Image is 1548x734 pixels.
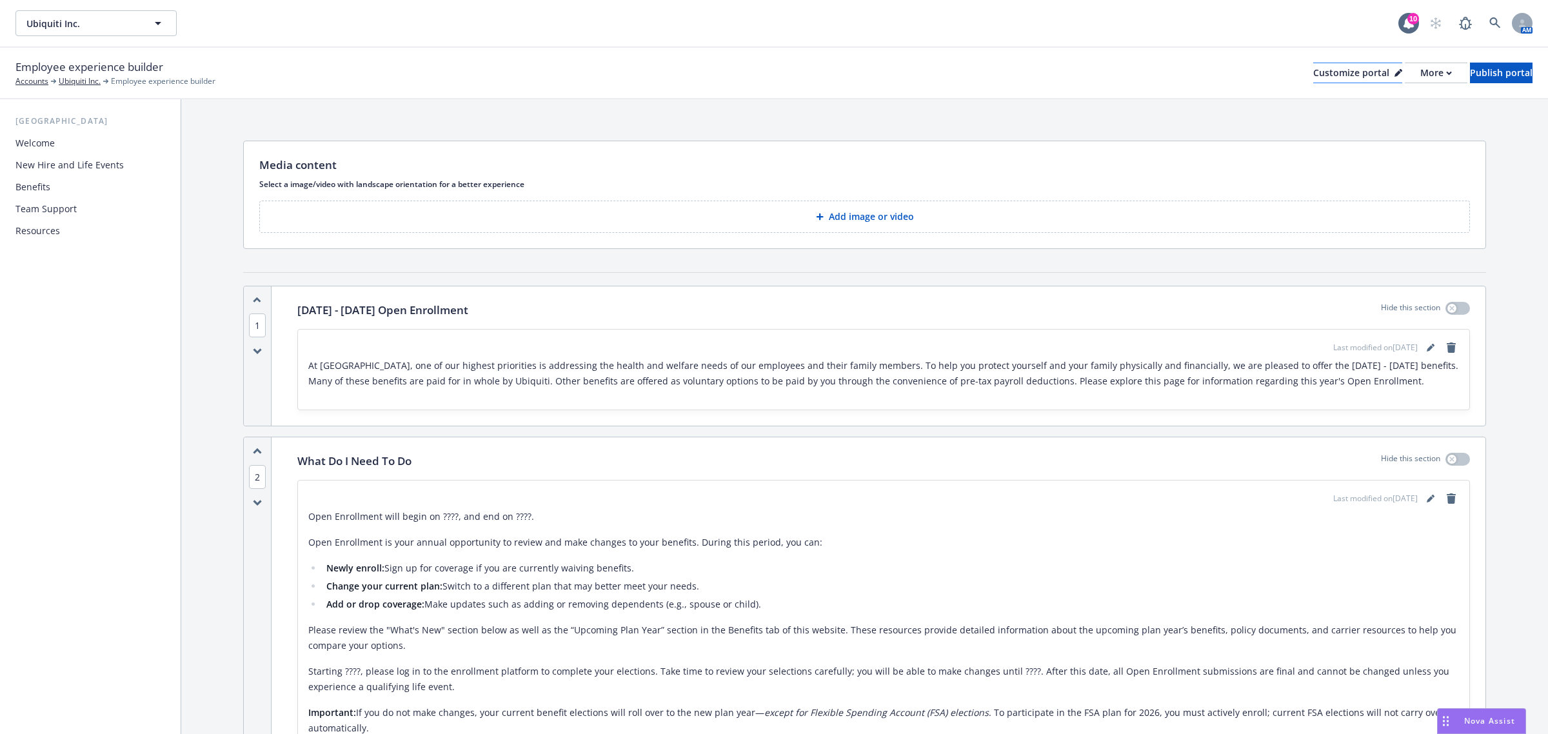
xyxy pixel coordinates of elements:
button: 2 [249,470,266,484]
p: What Do I Need To Do [297,453,412,470]
a: Search [1482,10,1508,36]
div: Benefits [15,177,50,197]
button: 1 [249,319,266,332]
span: 2 [249,465,266,489]
a: Resources [10,221,170,241]
div: More [1420,63,1452,83]
span: Ubiquiti Inc. [26,17,138,30]
em: except for Flexible Spending Account (FSA) elections [764,706,989,719]
strong: Important: [308,706,356,719]
a: Ubiquiti Inc. [59,75,101,87]
span: Last modified on [DATE] [1333,342,1418,353]
a: remove [1444,340,1459,355]
p: At [GEOGRAPHIC_DATA], one of our highest priorities is addressing the health and welfare needs of... [308,358,1459,389]
a: Start snowing [1423,10,1449,36]
p: Open Enrollment is your annual opportunity to review and make changes to your benefits. During th... [308,535,1459,550]
p: Add image or video [829,210,914,223]
p: Media content [259,157,337,174]
span: Employee experience builder [111,75,215,87]
button: Add image or video [259,201,1470,233]
div: Resources [15,221,60,241]
button: Ubiquiti Inc. [15,10,177,36]
div: Drag to move [1438,709,1454,733]
p: Starting ????, please log in to the enrollment platform to complete your elections. Take time to ... [308,664,1459,695]
a: Team Support [10,199,170,219]
a: remove [1444,491,1459,506]
span: Employee experience builder [15,59,163,75]
a: Report a Bug [1453,10,1478,36]
div: 10 [1407,13,1419,25]
a: Accounts [15,75,48,87]
a: New Hire and Life Events [10,155,170,175]
a: editPencil [1423,491,1438,506]
div: Welcome [15,133,55,154]
a: Benefits [10,177,170,197]
button: Customize portal [1313,63,1402,83]
strong: Newly enroll: [326,562,384,574]
span: 1 [249,313,266,337]
li: Sign up for coverage if you are currently waiving benefits. [322,560,1459,576]
div: [GEOGRAPHIC_DATA] [10,115,170,128]
button: Nova Assist [1437,708,1526,734]
a: editPencil [1423,340,1438,355]
p: Please review the "What's New" section below as well as the “Upcoming Plan Year” section in the B... [308,622,1459,653]
strong: Change your current plan: [326,580,442,592]
span: Last modified on [DATE] [1333,493,1418,504]
p: Hide this section [1381,302,1440,319]
div: New Hire and Life Events [15,155,124,175]
p: Open Enrollment will begin on ????, and end on ????. [308,509,1459,524]
button: Publish portal [1470,63,1533,83]
span: Nova Assist [1464,715,1515,726]
li: Switch to a different plan that may better meet your needs. [322,579,1459,594]
p: [DATE] - [DATE] Open Enrollment [297,302,468,319]
div: Team Support [15,199,77,219]
button: More [1405,63,1467,83]
strong: Add or drop coverage: [326,598,424,610]
li: Make updates such as adding or removing dependents (e.g., spouse or child). [322,597,1459,612]
a: Welcome [10,133,170,154]
p: Hide this section [1381,453,1440,470]
p: Select a image/video with landscape orientation for a better experience [259,179,1470,190]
